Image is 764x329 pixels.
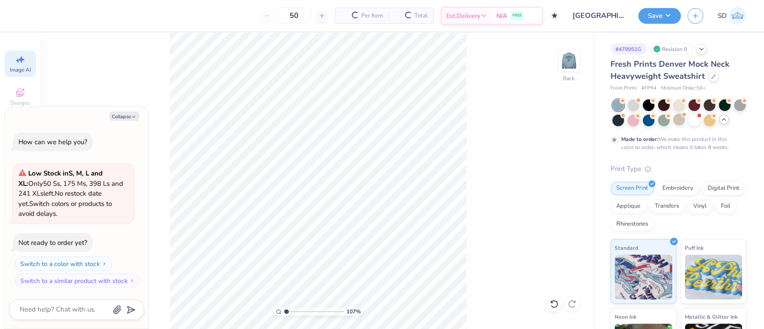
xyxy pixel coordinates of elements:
div: Not ready to order yet? [18,238,87,247]
img: Switch to a color with stock [102,261,107,266]
span: No restock date yet. [18,189,102,208]
div: Revision 0 [651,43,692,55]
button: Switch to a similar product with stock [15,273,140,288]
span: Puff Ink [685,243,704,252]
button: Switch to a color with stock [15,256,112,271]
span: Standard [615,243,638,252]
input: – – [277,8,312,24]
img: Back [560,52,578,70]
div: Vinyl [687,200,713,213]
span: Per Item [361,11,383,21]
div: Digital Print [702,182,745,195]
span: # FP94 [641,85,657,92]
img: Sparsh Drolia [729,7,746,25]
div: Print Type [610,164,746,174]
span: SD [717,11,726,21]
span: Only 50 Ss, 175 Ms, 398 Ls and 241 XLs left. Switch colors or products to avoid delays. [18,169,123,218]
span: Fresh Prints [610,85,637,92]
div: Embroidery [657,182,699,195]
span: Metallic & Glitter Ink [685,312,738,321]
button: Collapse [109,111,139,121]
button: Save [638,8,681,24]
div: We make this product in this color to order, which means it takes 8 weeks. [621,135,731,151]
div: Applique [610,200,646,213]
span: 107 % [346,308,361,316]
span: N/A [496,11,507,21]
span: Minimum Order: 50 + [661,85,706,92]
span: Est. Delivery [446,11,480,21]
strong: Low Stock in S, M, L and XL : [18,169,102,188]
a: SD [717,7,746,25]
div: Back [563,74,575,82]
strong: Made to order: [621,136,658,143]
span: Fresh Prints Denver Mock Neck Heavyweight Sweatshirt [610,59,730,81]
img: Puff Ink [685,255,743,299]
img: Standard [615,255,672,299]
div: # 479951G [610,43,646,55]
div: Transfers [649,200,685,213]
span: Neon Ink [615,312,636,321]
span: Total [414,11,428,21]
div: Rhinestones [610,218,654,231]
div: Foil [715,200,736,213]
input: Untitled Design [566,7,632,25]
span: Image AI [10,66,31,73]
div: Screen Print [610,182,654,195]
span: Designs [10,99,30,107]
img: Switch to a similar product with stock [129,278,135,283]
span: FREE [512,13,522,19]
div: How can we help you? [18,137,87,146]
